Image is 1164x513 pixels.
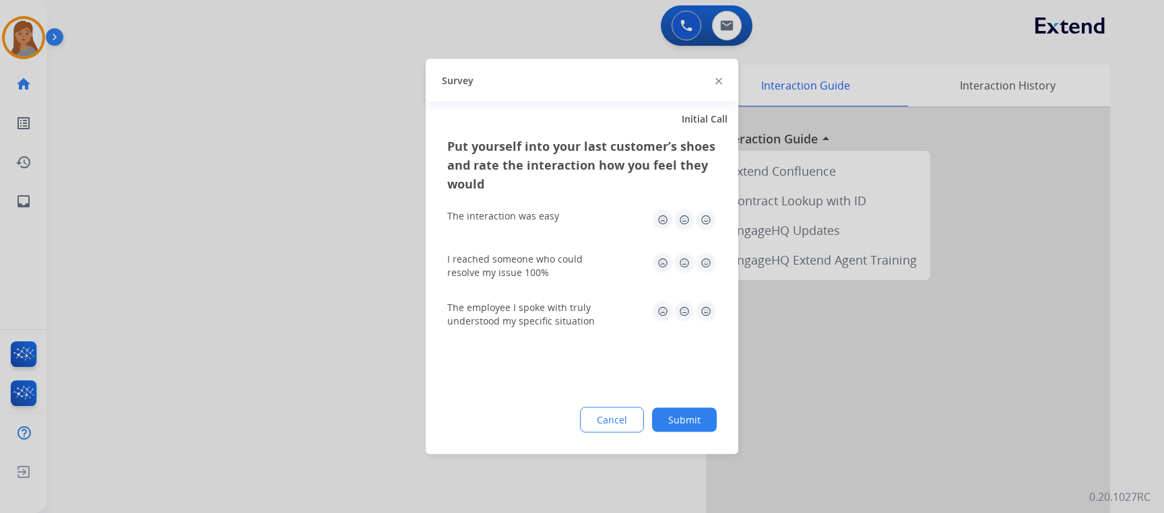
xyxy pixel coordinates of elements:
div: The interaction was easy [447,209,559,223]
h3: Put yourself into your last customer’s shoes and rate the interaction how you feel they would [447,137,717,193]
div: The employee I spoke with truly understood my specific situation [447,301,609,328]
p: 0.20.1027RC [1089,489,1151,505]
img: close-button [715,77,722,84]
span: Survey [442,73,474,87]
span: Initial Call [682,112,727,126]
button: Cancel [580,407,644,433]
div: I reached someone who could resolve my issue 100% [447,252,609,279]
button: Submit [652,408,717,432]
